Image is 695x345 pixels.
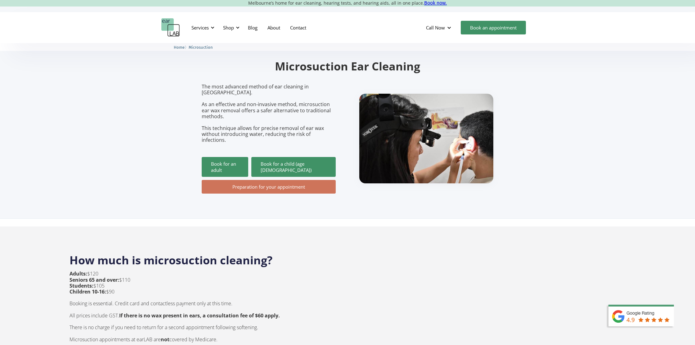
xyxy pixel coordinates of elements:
[161,18,180,37] a: home
[223,25,234,31] div: Shop
[285,19,311,37] a: Contact
[69,270,87,277] strong: Adults:
[174,44,185,50] a: Home
[202,59,493,74] h2: Microsuction Ear Cleaning
[202,84,336,143] p: The most advanced method of ear cleaning in [GEOGRAPHIC_DATA]. As an effective and non-invasive m...
[202,157,248,177] a: Book for an adult
[174,44,189,51] li: 〉
[243,19,262,37] a: Blog
[189,45,213,50] span: Microsuction
[69,282,93,289] strong: Students:
[202,180,336,194] a: Preparation for your appointment
[161,336,169,343] strong: not
[69,271,280,342] p: $120 $110 $105 $90 Booking is essential. Credit card and contactless payment only at this time. A...
[174,45,185,50] span: Home
[69,247,625,268] h2: How much is microsuction cleaning?
[461,21,526,34] a: Book an appointment
[69,276,119,283] strong: Seniors 65 and over:
[426,25,445,31] div: Call Now
[359,94,493,183] img: boy getting ear checked.
[189,44,213,50] a: Microsuction
[251,157,336,177] a: Book for a child (age [DEMOGRAPHIC_DATA])
[69,288,106,295] strong: Children 10-16:
[119,312,280,319] strong: If there is no wax present in ears, a consultation fee of $60 apply.
[421,18,458,37] div: Call Now
[188,18,216,37] div: Services
[219,18,241,37] div: Shop
[262,19,285,37] a: About
[191,25,209,31] div: Services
